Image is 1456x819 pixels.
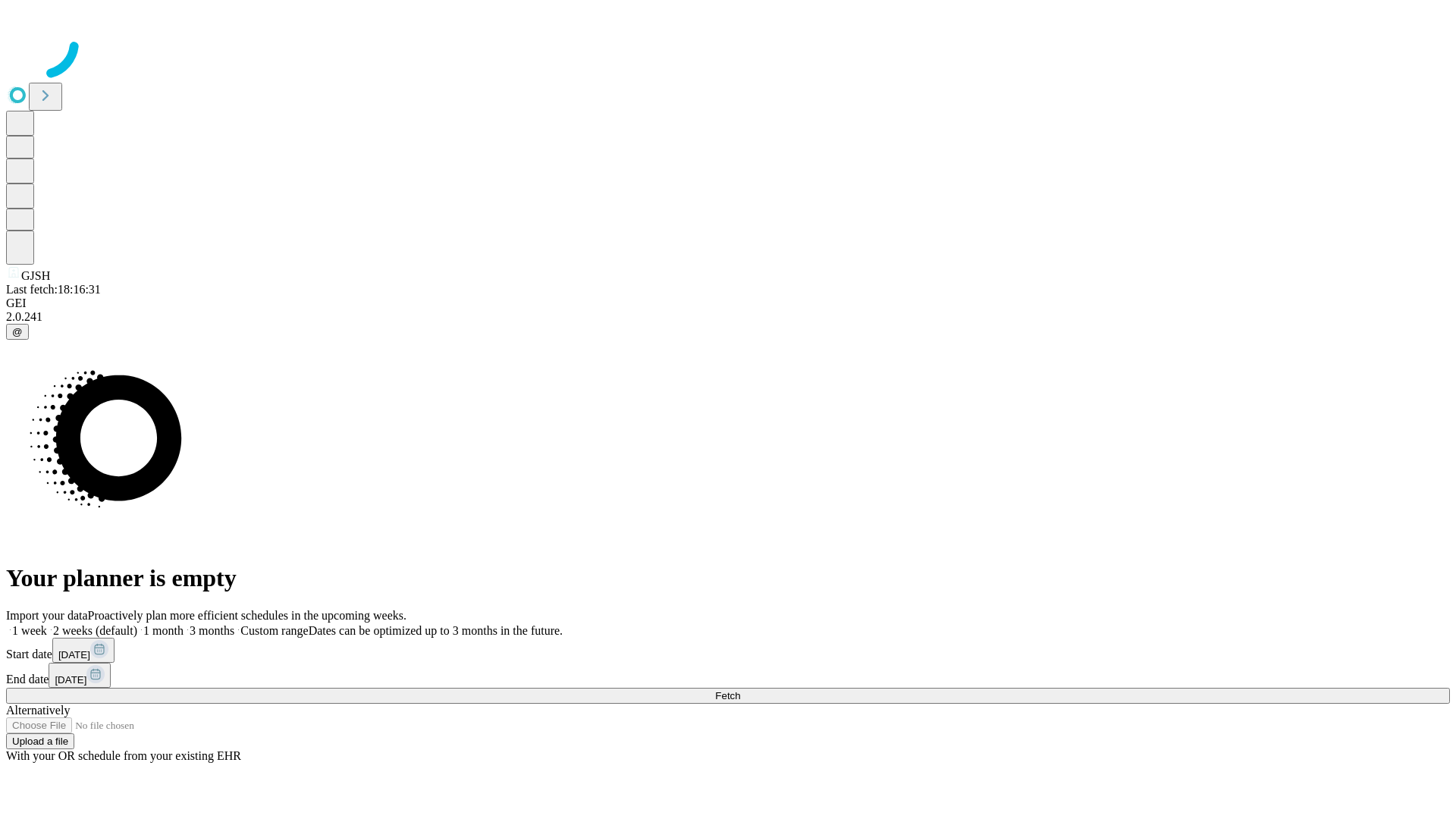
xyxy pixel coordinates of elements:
[6,749,241,762] span: With your OR schedule from your existing EHR
[55,674,86,686] span: [DATE]
[6,324,29,340] button: @
[6,609,88,622] span: Import your data
[6,688,1450,704] button: Fetch
[6,638,1450,663] div: Start date
[6,733,74,749] button: Upload a file
[6,564,1450,592] h1: Your planner is empty
[6,704,70,717] span: Alternatively
[12,624,47,637] span: 1 week
[49,663,111,688] button: [DATE]
[6,283,101,296] span: Last fetch: 18:16:31
[6,297,1450,310] div: GEI
[715,690,740,701] span: Fetch
[309,624,563,637] span: Dates can be optimized up to 3 months in the future.
[143,624,184,637] span: 1 month
[53,624,137,637] span: 2 weeks (default)
[58,649,90,661] span: [DATE]
[6,310,1450,324] div: 2.0.241
[88,609,406,622] span: Proactively plan more efficient schedules in the upcoming weeks.
[21,269,50,282] span: GJSH
[190,624,234,637] span: 3 months
[12,326,23,337] span: @
[240,624,308,637] span: Custom range
[52,638,115,663] button: [DATE]
[6,663,1450,688] div: End date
